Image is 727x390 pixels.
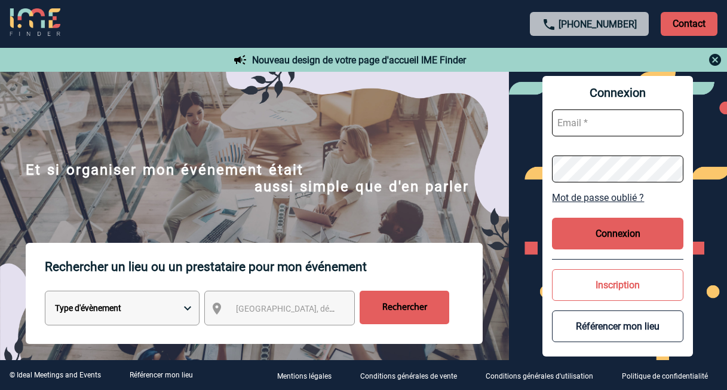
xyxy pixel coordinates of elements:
[277,372,332,380] p: Mentions légales
[612,370,727,381] a: Politique de confidentialité
[552,109,683,136] input: Email *
[552,192,683,203] a: Mot de passe oublié ?
[542,17,556,32] img: call-24-px.png
[130,371,193,379] a: Référencer mon lieu
[622,372,708,380] p: Politique de confidentialité
[552,310,683,342] button: Référencer mon lieu
[552,269,683,301] button: Inscription
[552,86,683,100] span: Connexion
[476,370,612,381] a: Conditions générales d'utilisation
[559,19,637,30] a: [PHONE_NUMBER]
[486,372,593,380] p: Conditions générales d'utilisation
[268,370,351,381] a: Mentions légales
[552,218,683,249] button: Connexion
[360,291,449,324] input: Rechercher
[661,12,717,36] p: Contact
[45,243,483,291] p: Rechercher un lieu ou un prestataire pour mon événement
[10,371,101,379] div: © Ideal Meetings and Events
[236,304,402,313] span: [GEOGRAPHIC_DATA], département, région...
[351,370,476,381] a: Conditions générales de vente
[360,372,457,380] p: Conditions générales de vente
